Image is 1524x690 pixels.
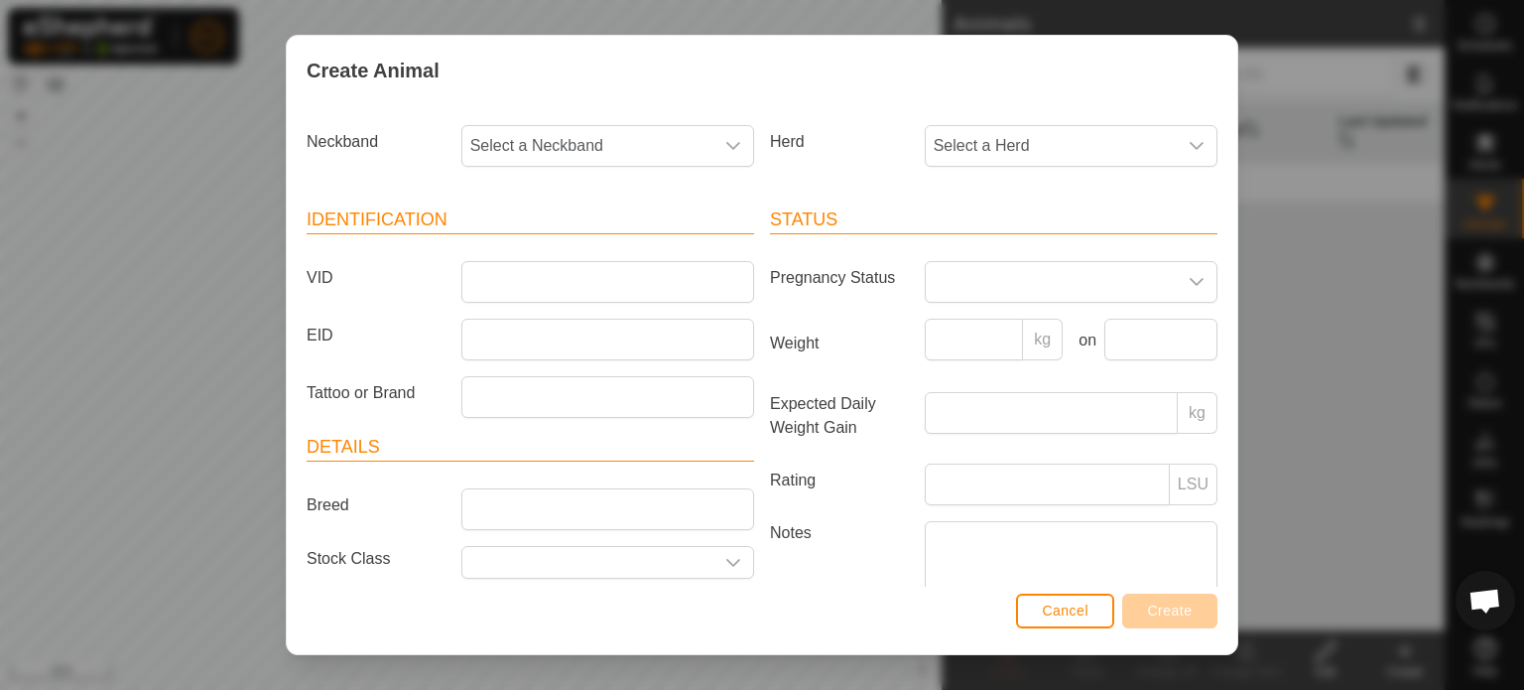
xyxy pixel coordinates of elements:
[1016,594,1114,628] button: Cancel
[299,376,453,410] label: Tattoo or Brand
[299,319,453,352] label: EID
[299,261,453,295] label: VID
[713,547,753,578] div: dropdown trigger
[1178,392,1217,434] p-inputgroup-addon: kg
[762,392,917,440] label: Expected Daily Weight Gain
[307,56,440,85] span: Create Animal
[1456,571,1515,630] div: Open chat
[762,521,917,633] label: Notes
[299,546,453,571] label: Stock Class
[1148,603,1193,619] span: Create
[1122,594,1217,628] button: Create
[299,488,453,522] label: Breed
[1177,126,1216,166] div: dropdown trigger
[713,126,753,166] div: dropdown trigger
[307,207,754,234] header: Identification
[1177,262,1216,302] div: dropdown trigger
[762,464,917,497] label: Rating
[926,126,1177,166] span: Select a Herd
[462,547,713,578] input: Select or enter a Stock Class
[462,126,713,166] span: Select a Neckband
[1071,329,1096,352] label: on
[1023,319,1063,360] p-inputgroup-addon: kg
[1170,464,1217,505] p-inputgroup-addon: LSU
[762,125,917,159] label: Herd
[762,261,917,295] label: Pregnancy Status
[770,207,1217,234] header: Status
[762,319,917,368] label: Weight
[1042,603,1088,619] span: Cancel
[299,125,453,159] label: Neckband
[307,434,754,462] header: Details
